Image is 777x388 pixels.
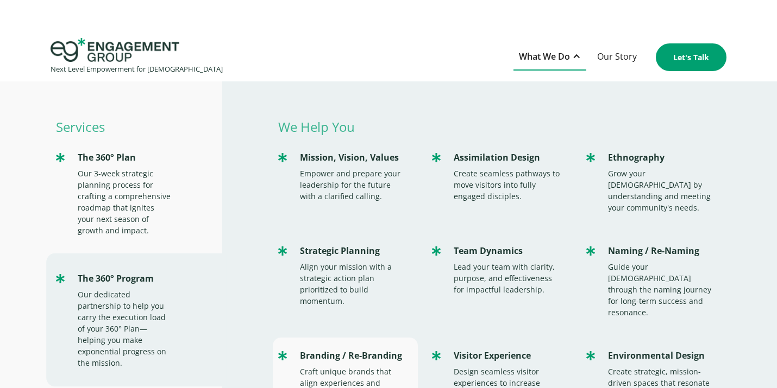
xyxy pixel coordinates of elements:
[51,62,223,77] div: Next Level Empowerment for [DEMOGRAPHIC_DATA]
[273,233,418,317] a: Strategic PlanningAlign your mission with a strategic action plan prioritized to build momentum.
[273,139,418,213] a: Mission, Vision, ValuesEmpower and prepare your leadership for the future with a clarified calling.
[51,139,222,247] a: The 360° PlanOur 3-week strategic planning process for crafting a comprehensive roadmap that igni...
[300,348,408,363] div: Branding / Re-Branding
[300,168,408,202] div: Empower and prepare your leadership for the future with a clarified calling.
[454,244,561,258] div: Team Dynamics
[608,261,716,318] div: Guide your [DEMOGRAPHIC_DATA] through the naming journey for long-term success and resonance.
[51,38,179,62] img: Engagement Group Logo Icon
[454,150,561,165] div: Assimilation Design
[513,44,586,71] div: What We Do
[427,233,572,306] a: Team DynamicsLead your team with clarity, purpose, and effectiveness for impactful leadership.
[78,271,172,286] div: The 360° Program
[427,139,572,213] a: Assimilation DesignCreate seamless pathways to move visitors into fully engaged disciples.
[454,348,561,363] div: Visitor Experience
[519,49,570,64] div: What We Do
[300,150,408,165] div: Mission, Vision, Values
[581,233,726,329] a: Naming / Re-NamingGuide your [DEMOGRAPHIC_DATA] through the naming journey for long-term success ...
[78,289,172,368] div: Our dedicated partnership to help you carry the execution load of your 360° Plan—helping you make...
[273,119,727,134] p: We Help You
[300,261,408,307] div: Align your mission with a strategic action plan prioritized to build momentum.
[300,244,408,258] div: Strategic Planning
[454,168,561,202] div: Create seamless pathways to move visitors into fully engaged disciples.
[581,139,726,224] a: EthnographyGrow your [DEMOGRAPHIC_DATA] by understanding and meeting your community's needs.
[51,119,222,134] p: Services
[51,260,222,379] a: The 360° ProgramOur dedicated partnership to help you carry the execution load of your 360° Plan—...
[656,43,726,71] a: Let's Talk
[608,348,716,363] div: Environmental Design
[608,150,716,165] div: Ethnography
[78,168,172,236] div: Our 3-week strategic planning process for crafting a comprehensive roadmap that ignites your next...
[237,44,291,56] span: Organization
[592,44,642,71] a: Our Story
[454,261,561,295] div: Lead your team with clarity, purpose, and effectiveness for impactful leadership.
[608,168,716,213] div: Grow your [DEMOGRAPHIC_DATA] by understanding and meeting your community's needs.
[78,150,172,165] div: The 360° Plan
[51,38,223,77] a: home
[608,244,716,258] div: Naming / Re-Naming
